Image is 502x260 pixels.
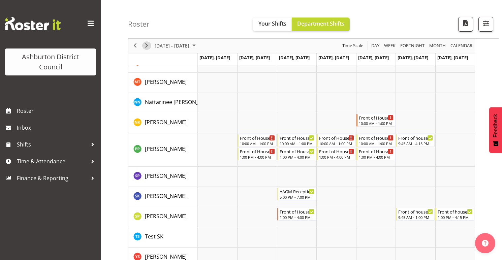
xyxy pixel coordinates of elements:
span: Day [371,42,380,50]
td: Susan Philpott resource [128,207,198,227]
div: Front of House - Weekday [240,148,275,155]
div: 1:00 PM - 4:00 PM [359,154,394,160]
div: Polly Price"s event - Front of House - Weekday Begin From Tuesday, October 14, 2025 at 10:00:00 A... [238,134,276,147]
span: Month [429,42,446,50]
div: 10:00 AM - 1:00 PM [240,141,275,146]
div: Polly Price"s event - Front of House - Weekday Begin From Wednesday, October 15, 2025 at 1:00:00 ... [277,148,316,160]
a: Nattarinee [PERSON_NAME] [145,98,215,106]
button: Time Scale [341,42,365,50]
div: Polly Price"s event - Front of House - Weekday Begin From Tuesday, October 14, 2025 at 1:00:00 PM... [238,148,276,160]
div: Front of House - Weekday [280,134,314,141]
div: Front of House - Weekday [359,134,394,141]
div: Front of House - Weekday [319,148,354,155]
div: Polly Price"s event - Front of House - Weekday Begin From Friday, October 17, 2025 at 1:00:00 PM ... [356,148,395,160]
button: Download a PDF of the roster according to the set date range. [458,17,473,32]
span: [DATE], [DATE] [279,55,310,61]
div: Polly Price"s event - Front of House - Weekday Begin From Friday, October 17, 2025 at 10:00:00 AM... [356,134,395,147]
div: Front of house - Weekend [398,134,433,141]
div: 10:00 AM - 1:00 PM [359,121,394,126]
div: 9:45 AM - 1:00 PM [398,215,433,220]
span: Roster [17,106,98,116]
div: 1:00 PM - 4:00 PM [280,215,314,220]
div: Shirin Khosraviani"s event - AAGM Reception Late Night Begin From Wednesday, October 15, 2025 at ... [277,188,316,200]
div: Ashburton District Council [12,52,89,72]
span: Finance & Reporting [17,173,88,183]
div: Susan Philpott"s event - Front of house - Weekend Begin From Saturday, October 18, 2025 at 9:45:0... [396,208,435,221]
span: [DATE], [DATE] [398,55,428,61]
div: Polly Price"s event - Front of house - Weekend Begin From Saturday, October 18, 2025 at 9:45:00 A... [396,134,435,147]
span: Department Shifts [297,20,344,27]
a: [PERSON_NAME] [145,212,187,220]
div: previous period [129,39,141,53]
td: Selwyn Price resource [128,167,198,187]
button: Department Shifts [292,18,350,31]
button: Feedback - Show survey [489,107,502,153]
span: [PERSON_NAME] [145,119,187,126]
div: October 13 - 19, 2025 [152,39,200,53]
div: Front of House - Weekday [319,134,354,141]
td: Nattarinee NAT Kliopchael resource [128,93,198,113]
span: [DATE], [DATE] [318,55,349,61]
img: Rosterit website logo [5,17,61,30]
div: Front of house - Weekend [398,208,433,215]
h4: Roster [128,20,150,28]
div: 1:00 PM - 4:00 PM [280,154,314,160]
span: Feedback [493,114,499,137]
span: [DATE], [DATE] [239,55,270,61]
button: Fortnight [399,42,426,50]
span: Test SK [145,233,163,240]
span: Inbox [17,123,98,133]
div: 10:00 AM - 1:00 PM [319,141,354,146]
div: Susan Philpott"s event - Front of house - Weekend Begin From Sunday, October 19, 2025 at 1:00:00 ... [435,208,474,221]
div: Front of house - Weekend [438,208,472,215]
span: [DATE], [DATE] [199,55,230,61]
span: [DATE], [DATE] [358,55,389,61]
a: [PERSON_NAME] [145,118,187,126]
a: [PERSON_NAME] [145,145,187,153]
span: [DATE] - [DATE] [154,42,190,50]
div: Polly Price"s event - Front of House - Weekday Begin From Thursday, October 16, 2025 at 10:00:00 ... [317,134,355,147]
div: Polly Price"s event - Front of House - Weekday Begin From Wednesday, October 15, 2025 at 10:00:00... [277,134,316,147]
div: 1:00 PM - 4:15 PM [438,215,472,220]
button: Timeline Day [370,42,381,50]
div: Polly Price"s event - Front of House - Weekday Begin From Thursday, October 16, 2025 at 1:00:00 P... [317,148,355,160]
a: [PERSON_NAME] [145,192,187,200]
a: [PERSON_NAME] [145,172,187,180]
span: Your Shifts [258,20,286,27]
div: Front of House - Weekday [359,114,394,121]
button: Next [142,42,151,50]
button: Your Shifts [253,18,292,31]
a: [PERSON_NAME] [145,78,187,86]
div: Susan Philpott"s event - Front of House - Weekday Begin From Wednesday, October 15, 2025 at 1:00:... [277,208,316,221]
span: [PERSON_NAME] [145,172,187,180]
button: Month [449,42,474,50]
div: Front of House - Weekday [240,134,275,141]
button: October 2025 [154,42,199,50]
button: Timeline Week [383,42,397,50]
span: Time & Attendance [17,156,88,166]
div: next period [141,39,152,53]
span: calendar [450,42,473,50]
button: Timeline Month [428,42,447,50]
div: 9:45 AM - 4:15 PM [398,141,433,146]
button: Previous [131,42,140,50]
div: Front of House - Weekday [280,208,314,215]
td: Test SK resource [128,227,198,248]
span: [PERSON_NAME] [145,58,187,65]
span: Week [383,42,396,50]
div: Nicole Ketter"s event - Front of House - Weekday Begin From Friday, October 17, 2025 at 10:00:00 ... [356,114,395,127]
td: Martine Tait resource [128,73,198,93]
span: [DATE], [DATE] [437,55,468,61]
div: 10:00 AM - 1:00 PM [280,141,314,146]
div: 5:00 PM - 7:00 PM [280,194,314,200]
div: Front of House - Weekday [280,148,314,155]
div: 1:00 PM - 4:00 PM [240,154,275,160]
span: Fortnight [400,42,425,50]
button: Filter Shifts [478,17,493,32]
a: Test SK [145,232,163,240]
div: 1:00 PM - 4:00 PM [319,154,354,160]
img: help-xxl-2.png [482,240,489,247]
